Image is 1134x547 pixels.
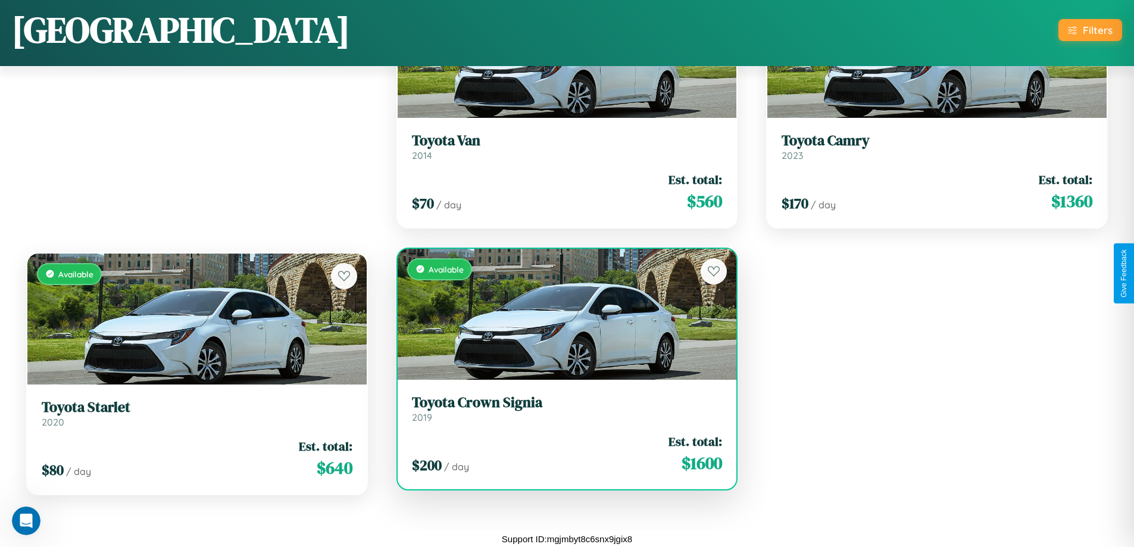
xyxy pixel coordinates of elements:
span: / day [444,461,469,473]
a: Toyota Crown Signia2019 [412,394,723,423]
h3: Toyota Van [412,132,723,149]
span: $ 70 [412,193,434,213]
button: Filters [1058,19,1122,41]
span: 2014 [412,149,432,161]
span: $ 1360 [1051,189,1092,213]
span: $ 170 [782,193,808,213]
p: Support ID: mgjmbyt8c6snx9jgix8 [502,531,632,547]
a: Toyota Camry2023 [782,132,1092,161]
h3: Toyota Camry [782,132,1092,149]
span: Available [58,269,93,279]
span: $ 640 [317,456,352,480]
span: $ 80 [42,460,64,480]
a: Toyota Starlet2020 [42,399,352,428]
h3: Toyota Starlet [42,399,352,416]
iframe: Intercom live chat [12,507,40,535]
span: Est. total: [1039,171,1092,188]
span: / day [436,199,461,211]
span: 2019 [412,411,432,423]
span: 2020 [42,416,64,428]
span: $ 200 [412,455,442,475]
h3: Toyota Crown Signia [412,394,723,411]
span: Est. total: [668,433,722,450]
span: $ 560 [687,189,722,213]
span: Available [429,264,464,274]
div: Give Feedback [1120,249,1128,298]
div: Filters [1083,24,1113,36]
span: / day [66,465,91,477]
span: 2023 [782,149,803,161]
span: Est. total: [299,437,352,455]
span: Est. total: [668,171,722,188]
a: Toyota Van2014 [412,132,723,161]
span: / day [811,199,836,211]
span: $ 1600 [682,451,722,475]
h1: [GEOGRAPHIC_DATA] [12,5,350,54]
